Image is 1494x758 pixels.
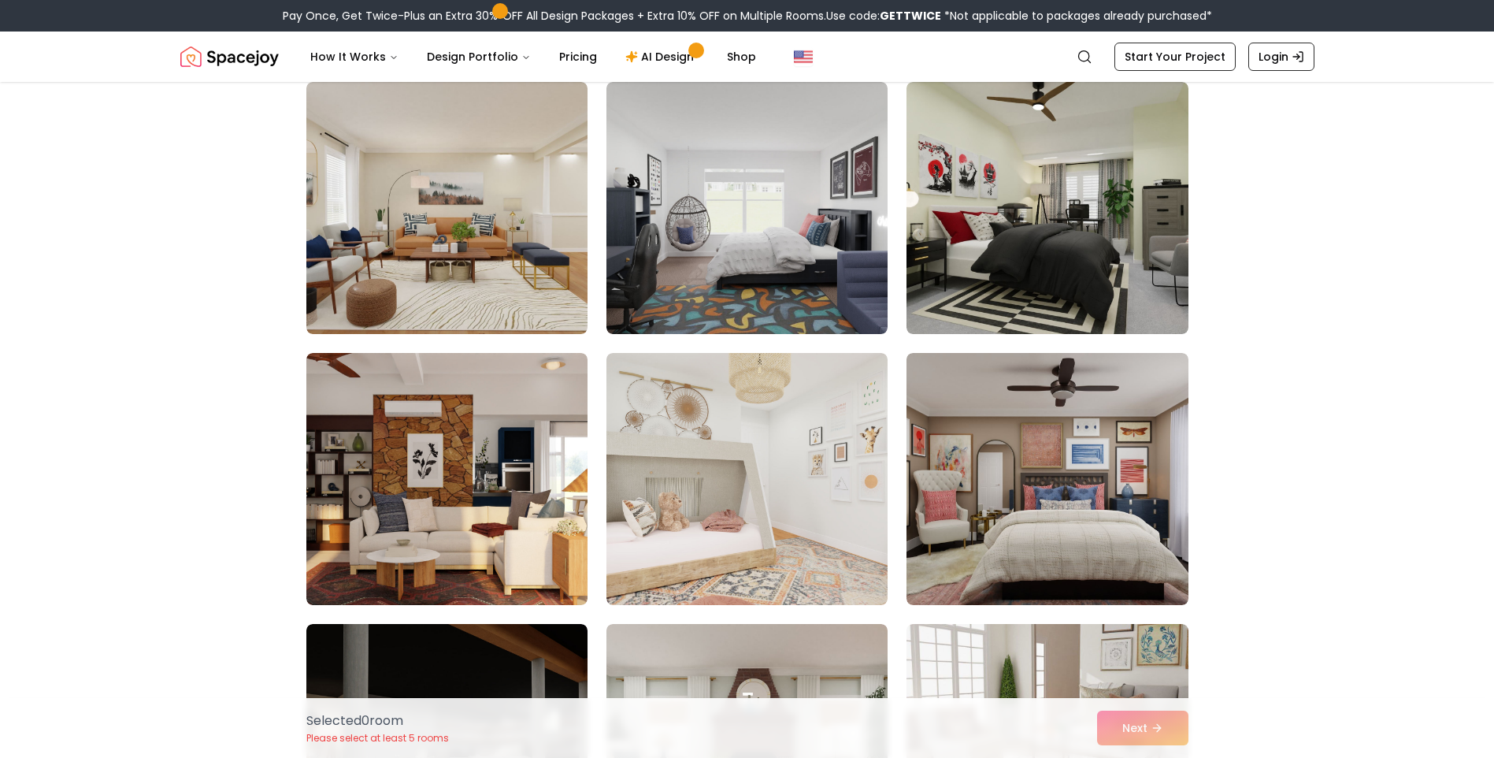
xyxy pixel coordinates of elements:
[906,353,1188,605] img: Room room-15
[606,82,888,334] img: Room room-11
[180,41,279,72] img: Spacejoy Logo
[306,353,588,605] img: Room room-13
[414,41,543,72] button: Design Portfolio
[180,41,279,72] a: Spacejoy
[180,32,1314,82] nav: Global
[613,41,711,72] a: AI Design
[306,82,588,334] img: Room room-10
[880,8,941,24] b: GETTWICE
[794,47,813,66] img: United States
[606,353,888,605] img: Room room-14
[298,41,769,72] nav: Main
[826,8,941,24] span: Use code:
[547,41,610,72] a: Pricing
[283,8,1212,24] div: Pay Once, Get Twice-Plus an Extra 30% OFF All Design Packages + Extra 10% OFF on Multiple Rooms.
[1248,43,1314,71] a: Login
[306,732,449,745] p: Please select at least 5 rooms
[906,82,1188,334] img: Room room-12
[1114,43,1236,71] a: Start Your Project
[941,8,1212,24] span: *Not applicable to packages already purchased*
[714,41,769,72] a: Shop
[298,41,411,72] button: How It Works
[306,712,449,730] p: Selected 0 room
